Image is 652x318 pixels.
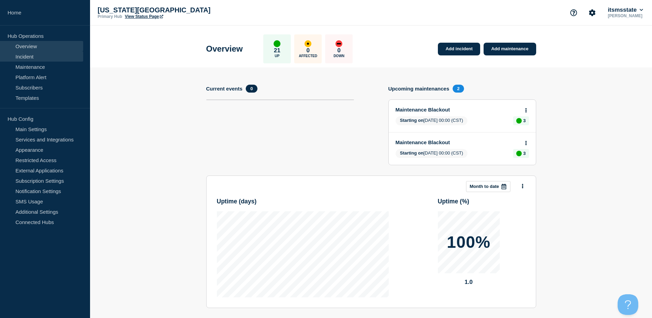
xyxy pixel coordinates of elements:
[335,40,342,47] div: down
[400,150,424,156] span: Starting on
[618,294,638,315] iframe: Help Scout Beacon - Open
[299,54,317,58] p: Affected
[438,43,480,55] a: Add incident
[338,47,341,54] p: 0
[606,13,644,18] p: [PERSON_NAME]
[396,107,520,113] a: Maintenance Blackout
[484,43,536,55] a: Add maintenance
[206,86,243,92] h4: Current events
[396,139,520,145] a: Maintenance Blackout
[566,6,581,20] button: Support
[516,118,522,124] div: up
[388,86,450,92] h4: Upcoming maintenances
[438,279,500,286] p: 1.0
[447,234,490,251] p: 100%
[523,151,526,156] p: 3
[396,116,468,125] span: [DATE] 00:00 (CST)
[585,6,599,20] button: Account settings
[246,85,257,93] span: 0
[206,44,243,54] h1: Overview
[470,184,499,189] p: Month to date
[453,85,464,93] span: 2
[400,118,424,123] span: Starting on
[98,6,235,14] p: [US_STATE][GEOGRAPHIC_DATA]
[98,14,122,19] p: Primary Hub
[217,198,257,205] h3: Uptime ( days )
[333,54,344,58] p: Down
[466,181,510,192] button: Month to date
[305,40,311,47] div: affected
[396,149,468,158] span: [DATE] 00:00 (CST)
[307,47,310,54] p: 0
[125,14,163,19] a: View Status Page
[274,47,280,54] p: 21
[523,118,526,123] p: 3
[516,151,522,156] div: up
[606,7,644,13] button: itsmsstate
[438,198,469,205] h3: Uptime ( % )
[275,54,279,58] p: Up
[274,40,280,47] div: up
